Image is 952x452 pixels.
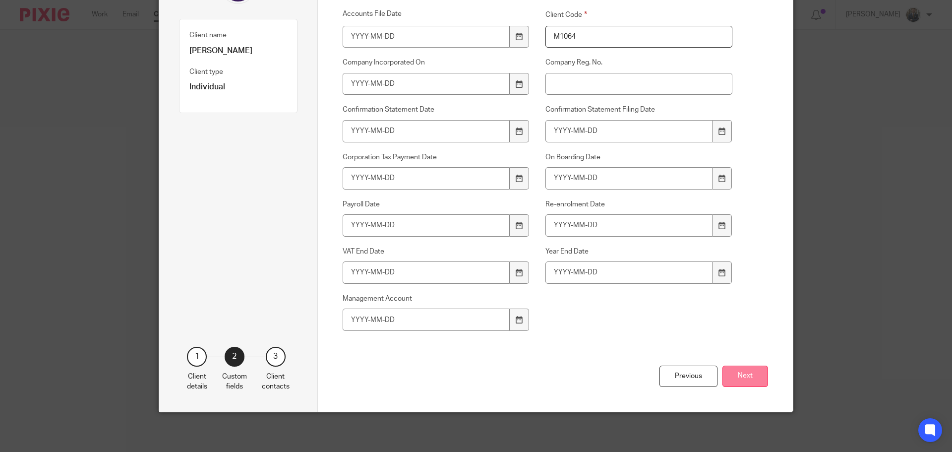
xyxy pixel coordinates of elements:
[343,152,530,162] label: Corporation Tax Payment Date
[343,294,530,304] label: Management Account
[189,46,287,56] p: [PERSON_NAME]
[266,347,286,367] div: 3
[189,67,223,77] label: Client type
[343,26,510,48] input: YYYY-MM-DD
[545,247,733,257] label: Year End Date
[189,30,227,40] label: Client name
[545,9,733,20] label: Client Code
[343,120,510,142] input: YYYY-MM-DD
[343,58,530,67] label: Company Incorporated On
[222,372,247,392] p: Custom fields
[545,261,713,284] input: YYYY-MM-DD
[187,347,207,367] div: 1
[187,372,207,392] p: Client details
[343,247,530,257] label: VAT End Date
[343,167,510,190] input: YYYY-MM-DD
[343,261,510,284] input: YYYY-MM-DD
[189,82,287,92] p: Individual
[343,214,510,237] input: YYYY-MM-DD
[343,199,530,209] label: Payroll Date
[545,58,733,67] label: Company Reg. No.
[545,214,713,237] input: YYYY-MM-DD
[545,167,713,190] input: YYYY-MM-DD
[262,372,290,392] p: Client contacts
[545,120,713,142] input: YYYY-MM-DD
[722,366,768,387] button: Next
[225,347,244,367] div: 2
[659,366,717,387] div: Previous
[343,105,530,115] label: Confirmation Statement Date
[545,199,733,209] label: Re-enrolment Date
[343,9,530,20] label: Accounts File Date
[545,105,733,115] label: Confirmation Statement Filing Date
[343,73,510,95] input: YYYY-MM-DD
[343,309,510,331] input: YYYY-MM-DD
[545,152,733,162] label: On Boarding Date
